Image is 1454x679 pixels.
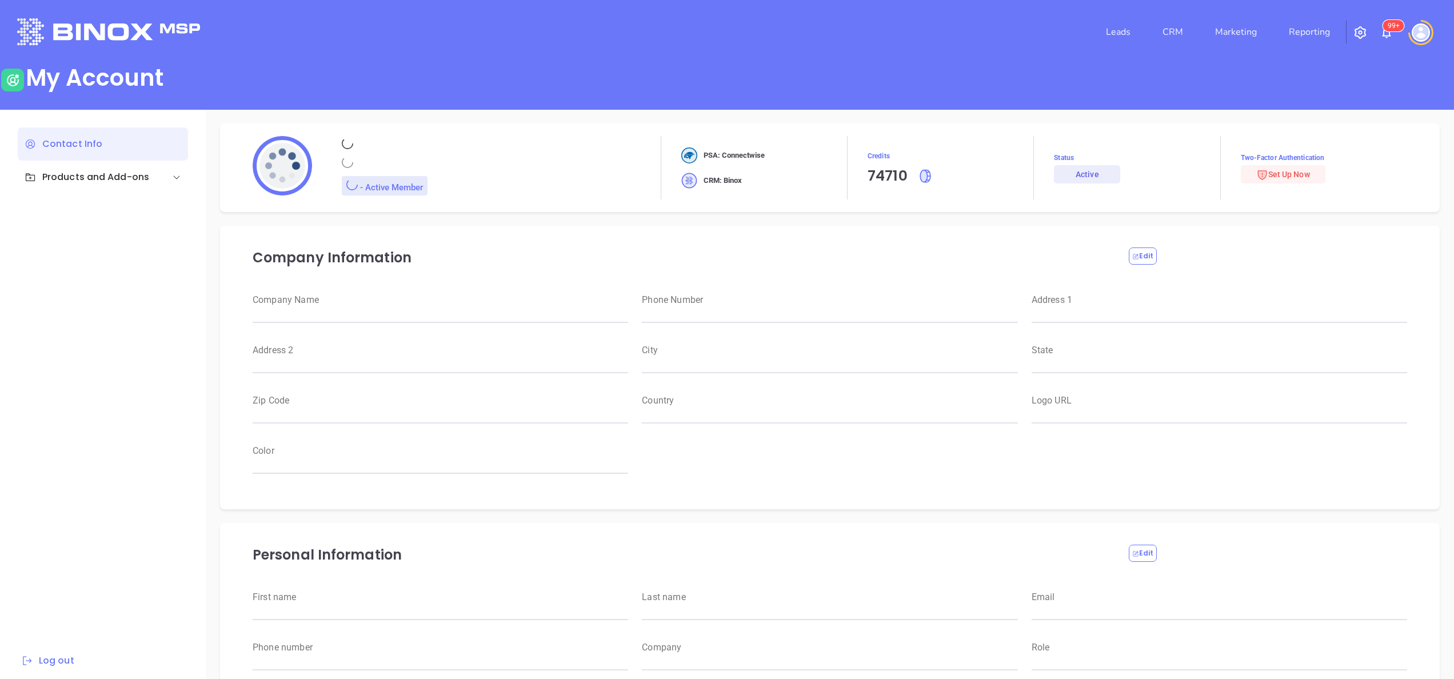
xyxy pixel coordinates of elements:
[1129,247,1157,265] button: Edit
[1353,26,1367,39] img: iconSetting
[1076,165,1099,183] div: Active
[1101,21,1135,43] a: Leads
[253,456,628,474] input: weight
[25,170,149,184] div: Products and Add-ons
[642,405,1017,424] input: weight
[26,64,163,91] div: My Account
[1032,295,1407,305] label: Address 1
[18,653,78,668] button: Log out
[642,305,1017,323] input: weight
[1032,405,1407,424] input: weight
[1032,602,1407,620] input: weight
[642,396,1017,405] label: Country
[1032,643,1407,652] label: Role
[253,446,628,456] label: Color
[1256,170,1310,179] span: Set Up Now
[1284,21,1335,43] a: Reporting
[253,396,628,405] label: Zip Code
[1032,305,1407,323] input: weight
[253,405,628,424] input: weight
[868,149,1033,163] span: Credits
[1211,21,1261,43] a: Marketing
[642,602,1017,620] input: weight
[253,346,628,355] label: Address 2
[253,652,628,670] input: weight
[342,176,428,195] div: - Active Member
[1241,153,1407,163] span: Two-Factor Authentication
[18,127,188,161] div: Contact Info
[253,305,628,323] input: weight
[1380,26,1393,39] img: iconNotification
[1,69,24,91] img: user
[681,173,742,189] div: CRM: Binox
[253,593,628,602] label: First name
[1032,355,1407,373] input: weight
[17,18,200,45] img: logo
[681,173,697,189] img: crm
[1129,545,1157,562] button: Edit
[1032,593,1407,602] label: Email
[681,147,765,163] div: PSA: Connectwise
[868,165,908,187] div: 74710
[253,295,628,305] label: Company Name
[642,593,1017,602] label: Last name
[642,355,1017,373] input: weight
[642,652,1017,670] input: weight
[18,161,188,194] div: Products and Add-ons
[253,643,628,652] label: Phone number
[642,643,1017,652] label: Company
[642,346,1017,355] label: City
[642,295,1017,305] label: Phone Number
[1158,21,1188,43] a: CRM
[253,355,628,373] input: weight
[253,136,312,195] img: profile
[681,147,697,163] img: crm
[1032,652,1407,670] input: weight
[253,602,628,620] input: weight
[1383,20,1404,31] sup: 100
[1054,153,1220,163] span: Status
[1412,23,1430,42] img: user
[253,545,1115,565] p: Personal Information
[253,247,1115,268] p: Company Information
[1032,396,1407,405] label: Logo URL
[1032,346,1407,355] label: State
